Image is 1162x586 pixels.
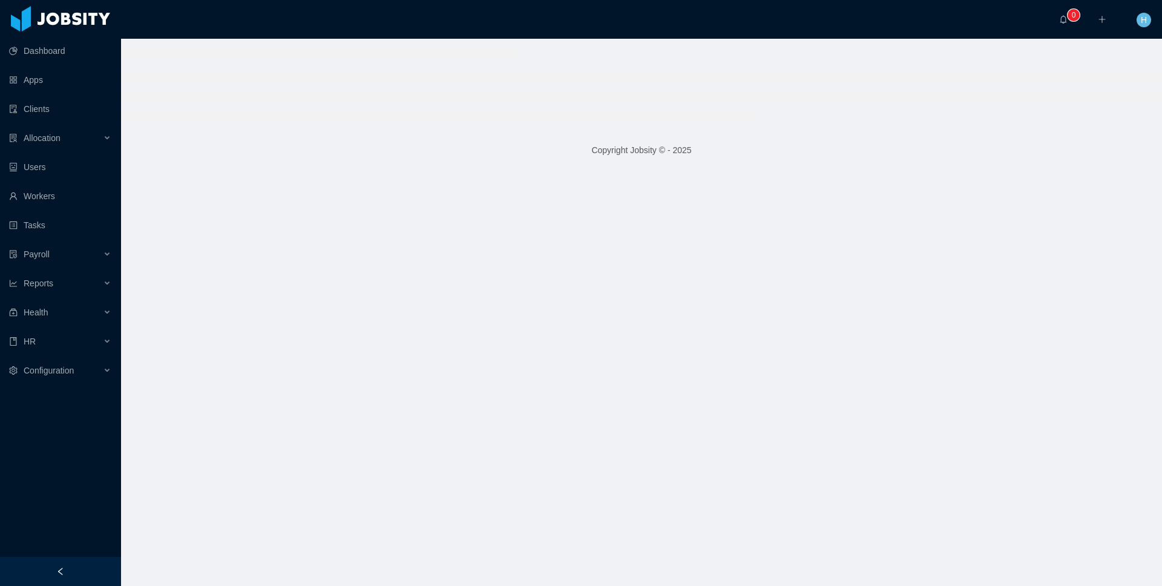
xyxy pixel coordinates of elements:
a: icon: pie-chartDashboard [9,39,111,63]
span: Configuration [24,366,74,375]
a: icon: profileTasks [9,213,111,237]
span: Reports [24,278,53,288]
i: icon: file-protect [9,250,18,258]
a: icon: auditClients [9,97,111,121]
footer: Copyright Jobsity © - 2025 [121,130,1162,171]
i: icon: medicine-box [9,308,18,317]
i: icon: plus [1098,15,1106,24]
i: icon: line-chart [9,279,18,288]
a: icon: appstoreApps [9,68,111,92]
sup: 0 [1068,9,1080,21]
i: icon: book [9,337,18,346]
a: icon: userWorkers [9,184,111,208]
span: Payroll [24,249,50,259]
i: icon: bell [1059,15,1068,24]
a: icon: robotUsers [9,155,111,179]
span: Allocation [24,133,61,143]
i: icon: solution [9,134,18,142]
span: H [1141,13,1147,27]
i: icon: setting [9,366,18,375]
span: Health [24,308,48,317]
span: HR [24,337,36,346]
